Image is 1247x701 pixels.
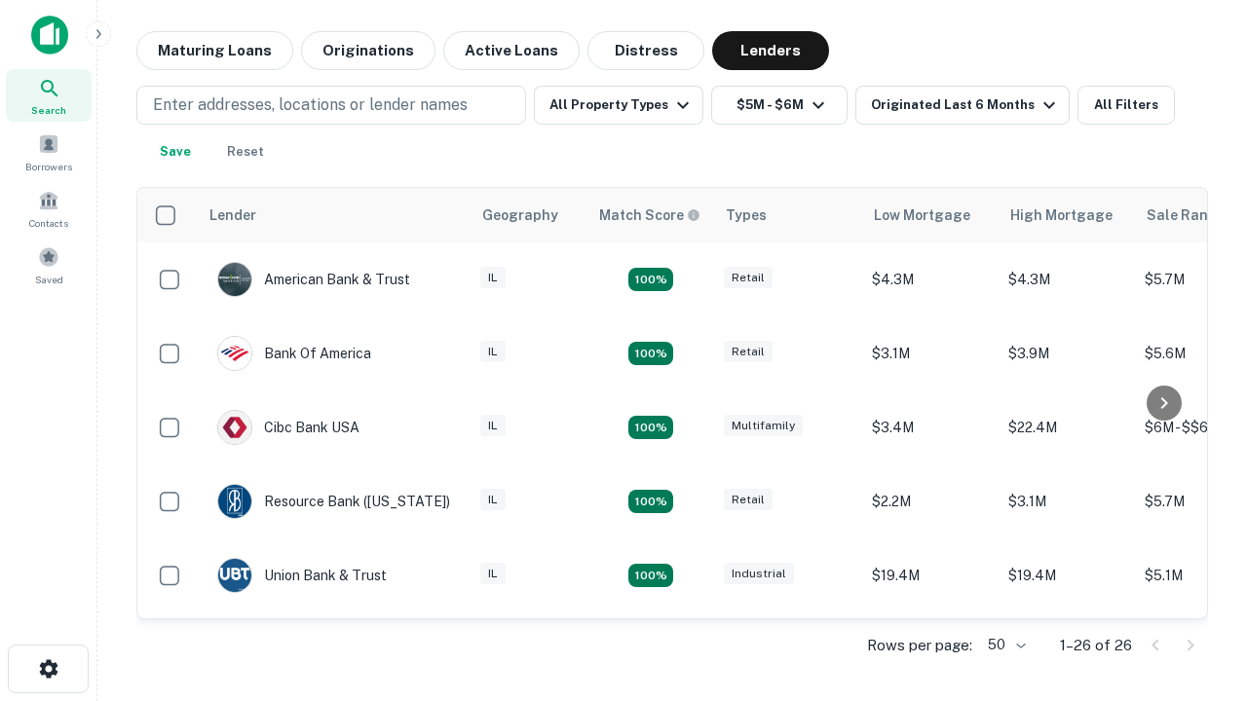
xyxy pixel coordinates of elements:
[874,203,970,227] div: Low Mortgage
[144,132,207,171] button: Save your search to get updates of matches that match your search criteria.
[209,203,256,227] div: Lender
[867,634,972,657] p: Rows per page:
[724,489,773,511] div: Retail
[214,132,277,171] button: Reset
[301,31,435,70] button: Originations
[136,31,293,70] button: Maturing Loans
[724,563,794,585] div: Industrial
[599,204,697,226] h6: Match Score
[724,341,773,363] div: Retail
[599,204,700,226] div: Capitalize uses an advanced AI algorithm to match your search with the best lender. The match sco...
[855,86,1070,125] button: Originated Last 6 Months
[711,86,848,125] button: $5M - $6M
[480,267,506,289] div: IL
[25,159,72,174] span: Borrowers
[480,563,506,585] div: IL
[31,16,68,55] img: capitalize-icon.png
[198,188,471,242] th: Lender
[218,559,251,592] img: picture
[862,188,999,242] th: Low Mortgage
[862,242,999,316] td: $4.3M
[35,272,63,287] span: Saved
[482,203,558,227] div: Geography
[862,390,999,464] td: $3.4M
[587,188,714,242] th: Capitalize uses an advanced AI algorithm to match your search with the best lender. The match sco...
[999,612,1135,686] td: $4M
[712,31,829,70] button: Lenders
[999,316,1135,390] td: $3.9M
[714,188,862,242] th: Types
[628,564,673,587] div: Matching Properties: 4, hasApolloMatch: undefined
[136,86,526,125] button: Enter addresses, locations or lender names
[999,464,1135,538] td: $3.1M
[999,538,1135,612] td: $19.4M
[628,490,673,513] div: Matching Properties: 4, hasApolloMatch: undefined
[726,203,767,227] div: Types
[471,188,587,242] th: Geography
[217,558,387,593] div: Union Bank & Trust
[862,464,999,538] td: $2.2M
[862,538,999,612] td: $19.4M
[999,390,1135,464] td: $22.4M
[217,262,410,297] div: American Bank & Trust
[862,316,999,390] td: $3.1M
[999,188,1135,242] th: High Mortgage
[29,215,68,231] span: Contacts
[587,31,704,70] button: Distress
[218,411,251,444] img: picture
[217,336,371,371] div: Bank Of America
[480,489,506,511] div: IL
[980,631,1029,659] div: 50
[218,263,251,296] img: picture
[862,612,999,686] td: $4M
[628,268,673,291] div: Matching Properties: 7, hasApolloMatch: undefined
[999,242,1135,316] td: $4.3M
[1060,634,1132,657] p: 1–26 of 26
[218,485,251,518] img: picture
[628,416,673,439] div: Matching Properties: 4, hasApolloMatch: undefined
[1010,203,1113,227] div: High Mortgage
[628,342,673,365] div: Matching Properties: 4, hasApolloMatch: undefined
[480,341,506,363] div: IL
[1150,545,1247,639] iframe: Chat Widget
[724,267,773,289] div: Retail
[6,126,92,178] a: Borrowers
[1077,86,1175,125] button: All Filters
[724,415,803,437] div: Multifamily
[153,93,468,117] p: Enter addresses, locations or lender names
[480,415,506,437] div: IL
[6,69,92,122] a: Search
[31,102,66,118] span: Search
[218,337,251,370] img: picture
[217,484,450,519] div: Resource Bank ([US_STATE])
[443,31,580,70] button: Active Loans
[534,86,703,125] button: All Property Types
[6,182,92,235] a: Contacts
[217,410,359,445] div: Cibc Bank USA
[6,239,92,291] a: Saved
[871,93,1061,117] div: Originated Last 6 Months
